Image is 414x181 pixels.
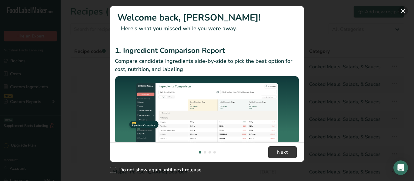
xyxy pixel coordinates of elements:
[393,160,408,175] div: Open Intercom Messenger
[115,76,299,144] img: Ingredient Comparison Report
[115,45,299,56] h2: 1. Ingredient Comparison Report
[115,57,299,73] p: Compare candidate ingredients side-by-side to pick the best option for cost, nutrition, and labeling
[117,24,297,33] p: Here's what you missed while you were away.
[117,11,297,24] h1: Welcome back, [PERSON_NAME]!
[268,146,297,158] button: Next
[116,167,202,173] span: Do not show again until next release
[277,149,288,156] span: Next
